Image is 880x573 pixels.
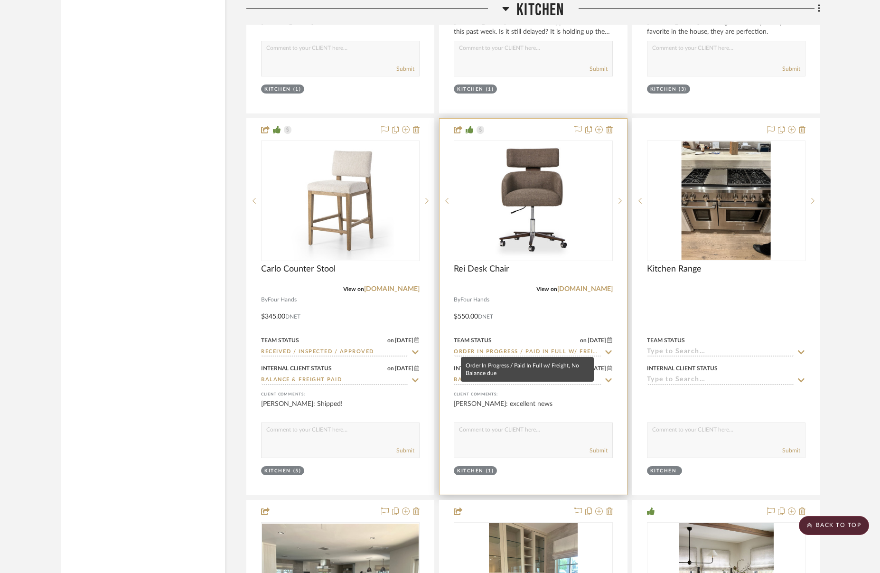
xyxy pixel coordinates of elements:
[387,338,394,343] span: on
[647,348,794,357] input: Type to Search…
[454,336,492,345] div: Team Status
[587,337,607,344] span: [DATE]
[682,141,771,260] img: Kitchen Range
[557,286,613,292] a: [DOMAIN_NAME]
[454,364,524,373] div: Internal Client Status
[394,365,414,372] span: [DATE]
[293,468,301,475] div: (5)
[293,86,301,93] div: (1)
[394,337,414,344] span: [DATE]
[580,338,587,343] span: on
[261,264,336,274] span: Carlo Counter Stool
[454,264,509,274] span: Rei Desk Chair
[264,468,291,475] div: Kitchen
[457,468,484,475] div: Kitchen
[650,468,677,475] div: Kitchen
[261,336,299,345] div: Team Status
[647,264,702,274] span: Kitchen Range
[590,65,608,73] button: Submit
[261,18,420,37] div: [PERSON_NAME]: Liked this item.
[396,65,414,73] button: Submit
[474,141,592,260] img: Rei Desk Chair
[647,141,805,261] div: 0
[679,86,687,93] div: (3)
[799,516,869,535] scroll-to-top-button: BACK TO TOP
[454,18,612,37] div: [PERSON_NAME]: this sink was supposed to come this past week. Is it still delayed? It is holding ...
[486,468,494,475] div: (1)
[261,348,408,357] input: Type to Search…
[782,65,800,73] button: Submit
[343,286,364,292] span: View on
[454,295,460,304] span: By
[264,86,291,93] div: Kitchen
[650,86,677,93] div: Kitchen
[454,399,612,418] div: [PERSON_NAME]: excellent news
[268,295,297,304] span: Four Hands
[261,399,420,418] div: [PERSON_NAME]: Shipped!
[281,141,400,260] img: Carlo Counter Stool
[647,376,794,385] input: Type to Search…
[647,18,805,37] div: [PERSON_NAME]: these right now may be my favorite in the house, they are perfection.
[387,366,394,371] span: on
[261,295,268,304] span: By
[536,286,557,292] span: View on
[261,364,332,373] div: Internal Client Status
[587,365,607,372] span: [DATE]
[457,86,484,93] div: Kitchen
[454,348,601,357] input: Type to Search…
[647,336,685,345] div: Team Status
[647,364,718,373] div: Internal Client Status
[364,286,420,292] a: [DOMAIN_NAME]
[396,446,414,455] button: Submit
[454,376,601,385] input: Type to Search…
[486,86,494,93] div: (1)
[261,376,408,385] input: Type to Search…
[590,446,608,455] button: Submit
[460,295,489,304] span: Four Hands
[782,446,800,455] button: Submit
